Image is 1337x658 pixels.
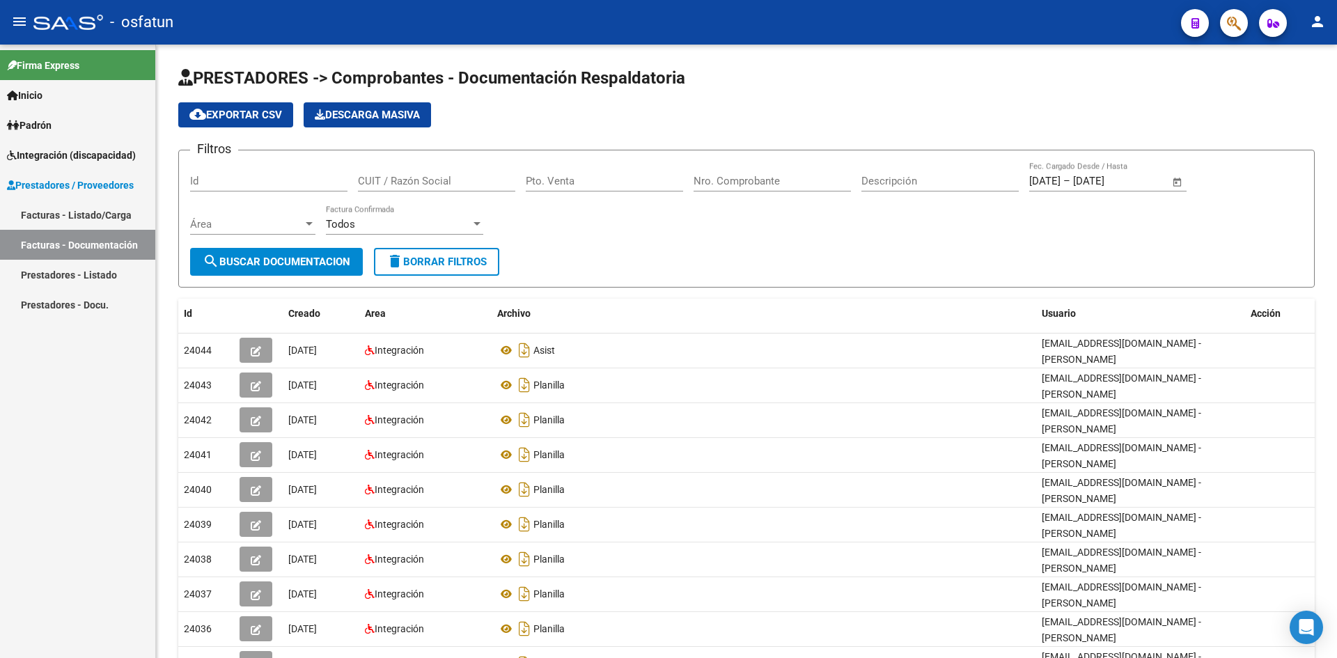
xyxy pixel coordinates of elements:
[7,148,136,163] span: Integración (discapacidad)
[515,548,533,570] i: Descargar documento
[375,623,424,634] span: Integración
[492,299,1036,329] datatable-header-cell: Archivo
[375,379,424,391] span: Integración
[375,345,424,356] span: Integración
[190,218,303,230] span: Área
[7,88,42,103] span: Inicio
[375,519,424,530] span: Integración
[533,345,555,356] span: Asist
[497,308,531,319] span: Archivo
[288,414,317,425] span: [DATE]
[304,102,431,127] button: Descarga Masiva
[533,449,565,460] span: Planilla
[184,554,212,565] span: 24038
[304,102,431,127] app-download-masive: Descarga masiva de comprobantes (adjuntos)
[184,588,212,600] span: 24037
[178,299,234,329] datatable-header-cell: Id
[283,299,359,329] datatable-header-cell: Creado
[178,68,685,88] span: PRESTADORES -> Comprobantes - Documentación Respaldatoria
[1042,547,1201,574] span: [EMAIL_ADDRESS][DOMAIN_NAME] - [PERSON_NAME]
[189,109,282,121] span: Exportar CSV
[533,623,565,634] span: Planilla
[1029,175,1061,187] input: Fecha inicio
[515,339,533,361] i: Descargar documento
[515,478,533,501] i: Descargar documento
[533,554,565,565] span: Planilla
[178,102,293,127] button: Exportar CSV
[515,444,533,466] i: Descargar documento
[386,256,487,268] span: Borrar Filtros
[203,253,219,269] mat-icon: search
[515,618,533,640] i: Descargar documento
[533,379,565,391] span: Planilla
[7,58,79,73] span: Firma Express
[288,554,317,565] span: [DATE]
[184,449,212,460] span: 24041
[533,414,565,425] span: Planilla
[184,345,212,356] span: 24044
[375,449,424,460] span: Integración
[533,484,565,495] span: Planilla
[1290,611,1323,644] div: Open Intercom Messenger
[1042,407,1201,434] span: [EMAIL_ADDRESS][DOMAIN_NAME] - [PERSON_NAME]
[7,178,134,193] span: Prestadores / Proveedores
[375,588,424,600] span: Integración
[1042,512,1201,539] span: [EMAIL_ADDRESS][DOMAIN_NAME] - [PERSON_NAME]
[1073,175,1141,187] input: Fecha fin
[110,7,173,38] span: - osfatun
[288,519,317,530] span: [DATE]
[190,248,363,276] button: Buscar Documentacion
[7,118,52,133] span: Padrón
[386,253,403,269] mat-icon: delete
[189,106,206,123] mat-icon: cloud_download
[533,519,565,530] span: Planilla
[533,588,565,600] span: Planilla
[288,379,317,391] span: [DATE]
[203,256,350,268] span: Buscar Documentacion
[515,583,533,605] i: Descargar documento
[288,449,317,460] span: [DATE]
[1042,338,1201,365] span: [EMAIL_ADDRESS][DOMAIN_NAME] - [PERSON_NAME]
[190,139,238,159] h3: Filtros
[288,308,320,319] span: Creado
[288,345,317,356] span: [DATE]
[375,554,424,565] span: Integración
[1042,616,1201,643] span: [EMAIL_ADDRESS][DOMAIN_NAME] - [PERSON_NAME]
[374,248,499,276] button: Borrar Filtros
[375,484,424,495] span: Integración
[365,308,386,319] span: Area
[1042,373,1201,400] span: [EMAIL_ADDRESS][DOMAIN_NAME] - [PERSON_NAME]
[184,519,212,530] span: 24039
[359,299,492,329] datatable-header-cell: Area
[515,409,533,431] i: Descargar documento
[184,484,212,495] span: 24040
[315,109,420,121] span: Descarga Masiva
[288,484,317,495] span: [DATE]
[184,308,192,319] span: Id
[1042,581,1201,609] span: [EMAIL_ADDRESS][DOMAIN_NAME] - [PERSON_NAME]
[1036,299,1245,329] datatable-header-cell: Usuario
[1042,442,1201,469] span: [EMAIL_ADDRESS][DOMAIN_NAME] - [PERSON_NAME]
[515,374,533,396] i: Descargar documento
[184,414,212,425] span: 24042
[1251,308,1281,319] span: Acción
[1042,477,1201,504] span: [EMAIL_ADDRESS][DOMAIN_NAME] - [PERSON_NAME]
[288,623,317,634] span: [DATE]
[288,588,317,600] span: [DATE]
[11,13,28,30] mat-icon: menu
[515,513,533,535] i: Descargar documento
[184,379,212,391] span: 24043
[375,414,424,425] span: Integración
[1063,175,1070,187] span: –
[1245,299,1315,329] datatable-header-cell: Acción
[1042,308,1076,319] span: Usuario
[1309,13,1326,30] mat-icon: person
[326,218,355,230] span: Todos
[184,623,212,634] span: 24036
[1170,174,1186,190] button: Open calendar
